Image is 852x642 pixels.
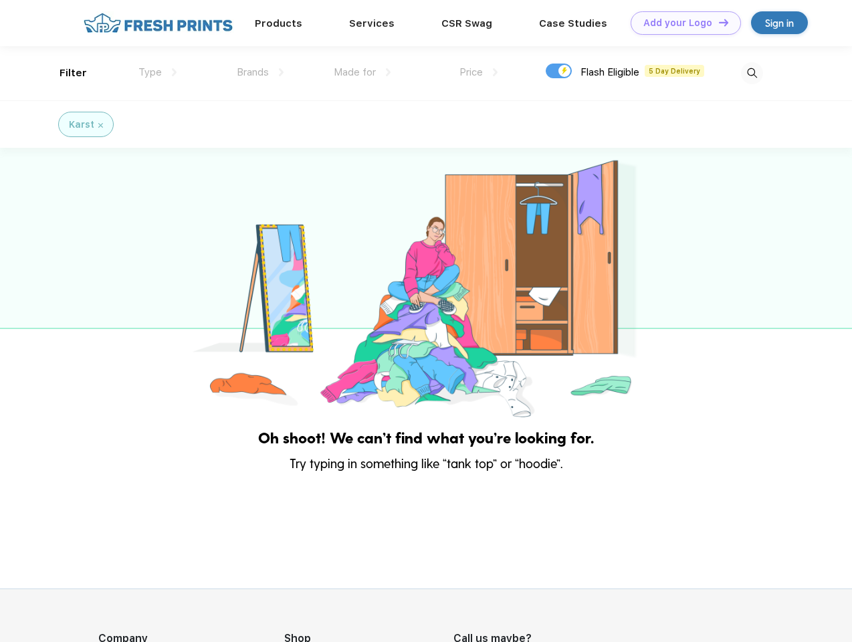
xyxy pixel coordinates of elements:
div: Sign in [765,15,794,31]
a: Services [349,17,395,29]
span: 5 Day Delivery [645,65,704,77]
img: desktop_search.svg [741,62,763,84]
div: Filter [60,66,87,81]
img: DT [719,19,728,26]
img: dropdown.png [172,68,177,76]
img: dropdown.png [386,68,391,76]
span: Flash Eligible [580,66,639,78]
span: Made for [334,66,376,78]
a: CSR Swag [441,17,492,29]
img: filter_cancel.svg [98,123,103,128]
span: Brands [237,66,269,78]
img: dropdown.png [279,68,284,76]
div: Add your Logo [643,17,712,29]
span: Type [138,66,162,78]
a: Products [255,17,302,29]
img: dropdown.png [493,68,498,76]
div: Karst [69,118,94,132]
a: Sign in [751,11,808,34]
img: fo%20logo%202.webp [80,11,237,35]
span: Price [459,66,483,78]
